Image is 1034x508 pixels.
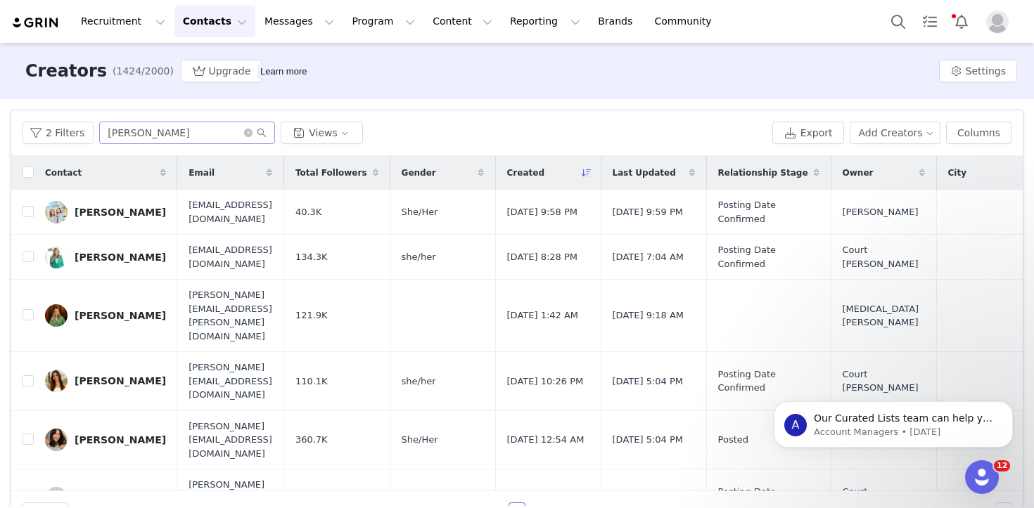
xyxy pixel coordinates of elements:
[181,60,262,82] button: Upgrade
[45,370,166,392] a: [PERSON_NAME]
[718,433,748,447] span: Posted
[914,6,945,37] a: Tasks
[402,375,436,389] span: she/her
[295,250,328,264] span: 134.3K
[507,250,577,264] span: [DATE] 8:28 PM
[939,60,1017,82] button: Settings
[772,122,844,144] button: Export
[946,122,1011,144] button: Columns
[843,302,925,330] span: [MEDICAL_DATA][PERSON_NAME]
[613,167,676,179] span: Last Updated
[507,375,584,389] span: [DATE] 10:26 PM
[613,375,683,389] span: [DATE] 5:04 PM
[843,205,919,219] span: [PERSON_NAME]
[883,6,914,37] button: Search
[295,375,328,389] span: 110.1K
[295,433,328,447] span: 360.7K
[113,64,174,79] span: (1424/2000)
[424,6,501,37] button: Content
[589,6,645,37] a: Brands
[72,6,174,37] button: Recruitment
[753,372,1034,470] iframe: Intercom notifications message
[45,370,68,392] img: dbd68d97-2fc1-447e-9253-54a729e93b20--s.jpg
[978,11,1023,33] button: Profile
[189,243,272,271] span: [EMAIL_ADDRESS][DOMAIN_NAME]
[244,129,253,137] i: icon: close-circle
[11,16,60,30] img: grin logo
[718,198,819,226] span: Posting Date Confirmed
[402,167,436,179] span: Gender
[843,167,874,179] span: Owner
[45,429,166,451] a: [PERSON_NAME]
[502,6,589,37] button: Reporting
[613,205,683,219] span: [DATE] 9:59 PM
[45,304,68,327] img: 8da9336c-eb29-427f-82b7-3c392fa3d4df.jpg
[850,122,941,144] button: Add Creators
[281,122,363,144] button: Views
[613,250,684,264] span: [DATE] 7:04 AM
[61,54,243,67] p: Message from Account Managers, sent 8w ago
[189,419,272,461] span: [PERSON_NAME][EMAIL_ADDRESS][DOMAIN_NAME]
[613,308,684,323] span: [DATE] 9:18 AM
[23,122,94,144] button: 2 Filters
[507,167,544,179] span: Created
[946,6,977,37] button: Notifications
[402,433,438,447] span: She/Her
[75,252,166,263] div: [PERSON_NAME]
[189,167,215,179] span: Email
[174,6,255,37] button: Contacts
[257,128,267,138] i: icon: search
[189,198,272,226] span: [EMAIL_ADDRESS][DOMAIN_NAME]
[189,288,272,343] span: [PERSON_NAME][EMAIL_ADDRESS][PERSON_NAME][DOMAIN_NAME]
[965,460,999,494] iframe: Intercom live chat
[718,243,819,271] span: Posting Date Confirmed
[45,201,166,223] a: [PERSON_NAME]
[75,207,166,218] div: [PERSON_NAME]
[402,250,436,264] span: she/her
[45,246,166,268] a: [PERSON_NAME]
[99,122,275,144] input: Search...
[718,367,819,395] span: Posting Date Confirmed
[75,434,166,445] div: [PERSON_NAME]
[75,310,166,321] div: [PERSON_NAME]
[507,308,579,323] span: [DATE] 1:42 AM
[402,205,438,219] span: She/Her
[994,460,1010,471] span: 12
[343,6,423,37] button: Program
[45,167,82,179] span: Contact
[646,6,727,37] a: Community
[61,41,243,261] span: Our Curated Lists team can help you find more creators! Our team of prospect-sourcing experts are...
[986,11,1009,33] img: placeholder-profile.jpg
[45,246,68,268] img: d287dcd9-8590-4cda-bdea-0315cbe9da96--s.jpg
[295,167,367,179] span: Total Followers
[843,367,925,395] span: Court [PERSON_NAME]
[45,304,166,327] a: [PERSON_NAME]
[843,243,925,271] span: Court [PERSON_NAME]
[507,433,585,447] span: [DATE] 12:54 AM
[295,308,328,323] span: 121.9K
[613,433,683,447] span: [DATE] 5:04 PM
[256,6,343,37] button: Messages
[257,65,309,79] div: Tooltip anchor
[948,167,966,179] span: City
[75,375,166,386] div: [PERSON_NAME]
[189,360,272,402] span: [PERSON_NAME][EMAIL_ADDRESS][DOMAIN_NAME]
[45,429,68,451] img: 256a4447-a1a3-49fe-b8cc-29a70721d254.jpg
[718,167,808,179] span: Relationship Stage
[507,205,577,219] span: [DATE] 9:58 PM
[295,205,321,219] span: 40.3K
[45,201,68,223] img: 721d9ae5-ca5c-4a75-995e-8f39d37adb49.jpg
[25,58,107,84] h3: Creators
